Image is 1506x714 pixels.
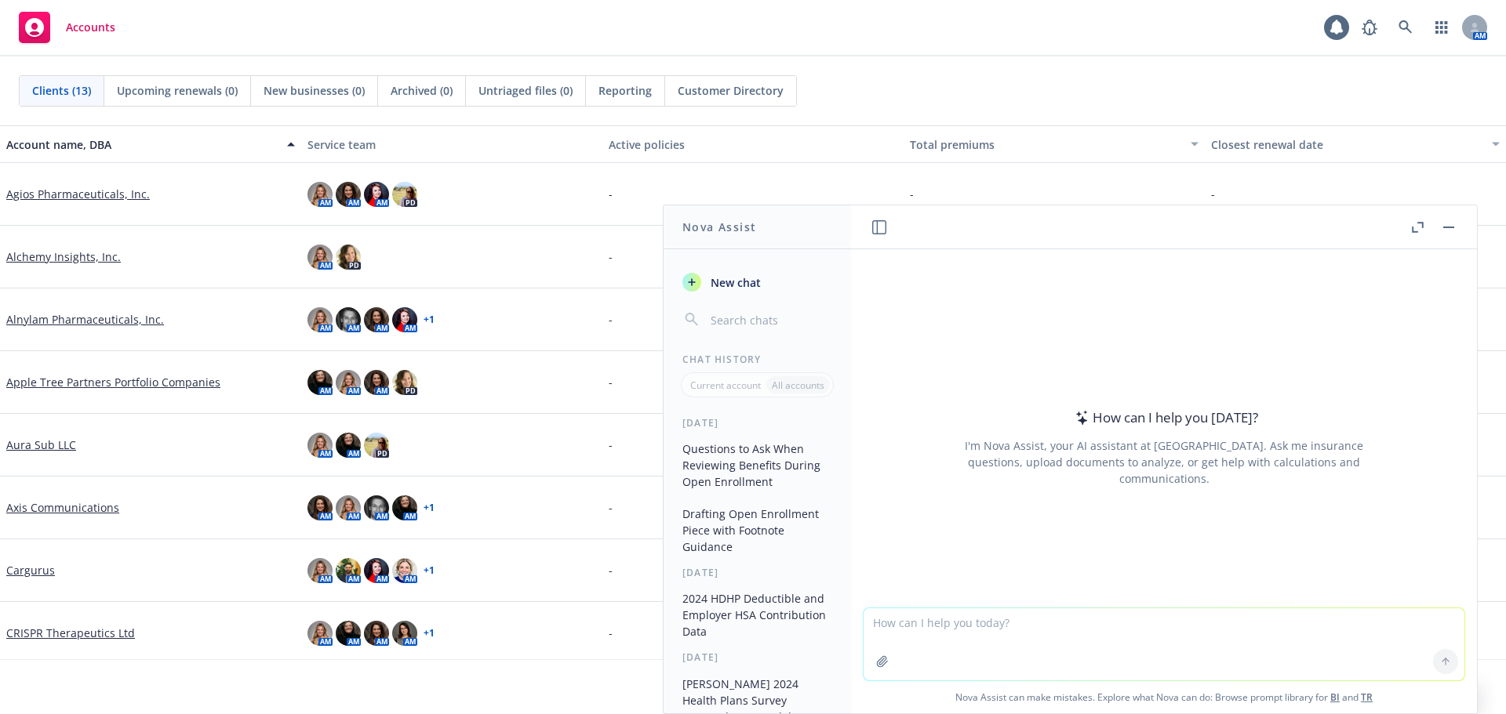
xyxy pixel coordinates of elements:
[336,245,361,270] img: photo
[910,186,914,202] span: -
[1361,690,1373,704] a: TR
[392,495,417,520] img: photo
[336,182,361,207] img: photo
[904,125,1205,163] button: Total premiums
[336,370,361,395] img: photo
[364,495,389,520] img: photo
[598,82,652,99] span: Reporting
[392,182,417,207] img: photo
[682,219,756,235] h1: Nova Assist
[391,82,453,99] span: Archived (0)
[6,625,135,641] a: CRISPR Therapeutics Ltd
[664,416,851,429] div: [DATE]
[857,681,1471,713] span: Nova Assist can make mistakes. Explore what Nova can do: Browse prompt library for and
[336,558,361,583] img: photo
[602,125,904,163] button: Active policies
[307,136,596,153] div: Service team
[690,379,761,392] p: Current account
[336,621,361,646] img: photo
[1205,125,1506,163] button: Closest renewal date
[307,558,333,583] img: photo
[307,182,333,207] img: photo
[424,503,435,513] a: + 1
[1426,12,1457,43] a: Switch app
[392,370,417,395] img: photo
[336,433,361,458] img: photo
[6,186,150,202] a: Agios Pharmaceuticals, Inc.
[6,499,119,516] a: Axis Communications
[6,437,76,453] a: Aura Sub LLC
[944,437,1384,487] div: I'm Nova Assist, your AI assistant at [GEOGRAPHIC_DATA]. Ask me insurance questions, upload docum...
[307,245,333,270] img: photo
[1354,12,1385,43] a: Report a Bug
[708,309,832,331] input: Search chats
[609,248,613,265] span: -
[336,307,361,332] img: photo
[392,558,417,583] img: photo
[708,274,761,291] span: New chat
[609,625,613,641] span: -
[264,82,365,99] span: New businesses (0)
[301,125,602,163] button: Service team
[478,82,573,99] span: Untriaged files (0)
[910,136,1181,153] div: Total premiums
[1330,690,1340,704] a: BI
[676,436,838,495] button: Questions to Ask When Reviewing Benefits During Open Enrollment
[664,566,851,579] div: [DATE]
[364,621,389,646] img: photo
[307,370,333,395] img: photo
[336,495,361,520] img: photo
[1390,12,1421,43] a: Search
[364,370,389,395] img: photo
[392,621,417,646] img: photo
[13,5,122,49] a: Accounts
[676,501,838,560] button: Drafting Open Enrollment Piece with Footnote Guidance
[392,307,417,332] img: photo
[609,499,613,516] span: -
[609,311,613,328] span: -
[6,562,55,578] a: Cargurus
[678,82,784,99] span: Customer Directory
[664,353,851,366] div: Chat History
[424,315,435,324] a: + 1
[424,566,435,575] a: + 1
[609,136,897,153] div: Active policies
[1211,136,1482,153] div: Closest renewal date
[66,21,115,34] span: Accounts
[364,433,389,458] img: photo
[609,437,613,453] span: -
[307,621,333,646] img: photo
[364,558,389,583] img: photo
[1211,186,1215,202] span: -
[307,307,333,332] img: photo
[424,629,435,638] a: + 1
[117,82,238,99] span: Upcoming renewals (0)
[609,562,613,578] span: -
[364,307,389,332] img: photo
[664,651,851,664] div: [DATE]
[307,433,333,458] img: photo
[6,248,121,265] a: Alchemy Insights, Inc.
[6,136,278,153] div: Account name, DBA
[1071,408,1258,428] div: How can I help you [DATE]?
[676,585,838,644] button: 2024 HDHP Deductible and Employer HSA Contribution Data
[6,311,164,328] a: Alnylam Pharmaceuticals, Inc.
[364,182,389,207] img: photo
[772,379,824,392] p: All accounts
[609,374,613,390] span: -
[307,495,333,520] img: photo
[6,374,220,390] a: Apple Tree Partners Portfolio Companies
[609,186,613,202] span: -
[32,82,91,99] span: Clients (13)
[676,268,838,296] button: New chat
